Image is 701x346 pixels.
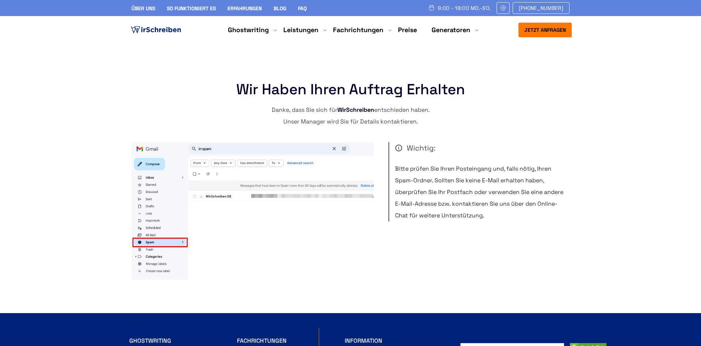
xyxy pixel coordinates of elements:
a: Erfahrungen [227,5,262,12]
a: Fachrichtungen [333,26,383,34]
div: GHOSTWRITING [129,337,230,345]
div: FACHRICHTUNGEN [237,337,338,345]
img: Schedule [428,5,435,11]
img: Email [500,5,506,11]
a: Leistungen [283,26,318,34]
a: [PHONE_NUMBER] [513,2,570,14]
a: Ghostwriting [228,26,269,34]
a: FAQ [298,5,307,12]
a: So funktioniert es [167,5,216,12]
span: [PHONE_NUMBER] [519,5,563,11]
strong: WirSchreiben [337,106,374,114]
div: INFORMATION [345,337,446,345]
span: 9:00 - 18:00 Mo.-So. [438,5,491,11]
p: Danke, dass Sie sich für entschieden haben. [131,104,570,116]
p: Unser Manager wird Sie für Details kontaktieren. [131,116,570,128]
h1: Wir haben Ihren Auftrag erhalten [131,82,570,97]
button: Jetzt anfragen [518,23,572,37]
p: Bitte prüfen Sie Ihren Posteingang und, falls nötig, Ihren Spam-Ordner. Sollten Sie keine E-Mail ... [395,163,570,221]
a: Über uns [131,5,155,12]
a: Generatoren [432,26,470,34]
span: Wichtig: [395,142,570,154]
a: Blog [273,5,286,12]
img: logo ghostwriter-österreich [129,24,183,35]
img: thanks [131,142,374,280]
a: Preise [398,26,417,34]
